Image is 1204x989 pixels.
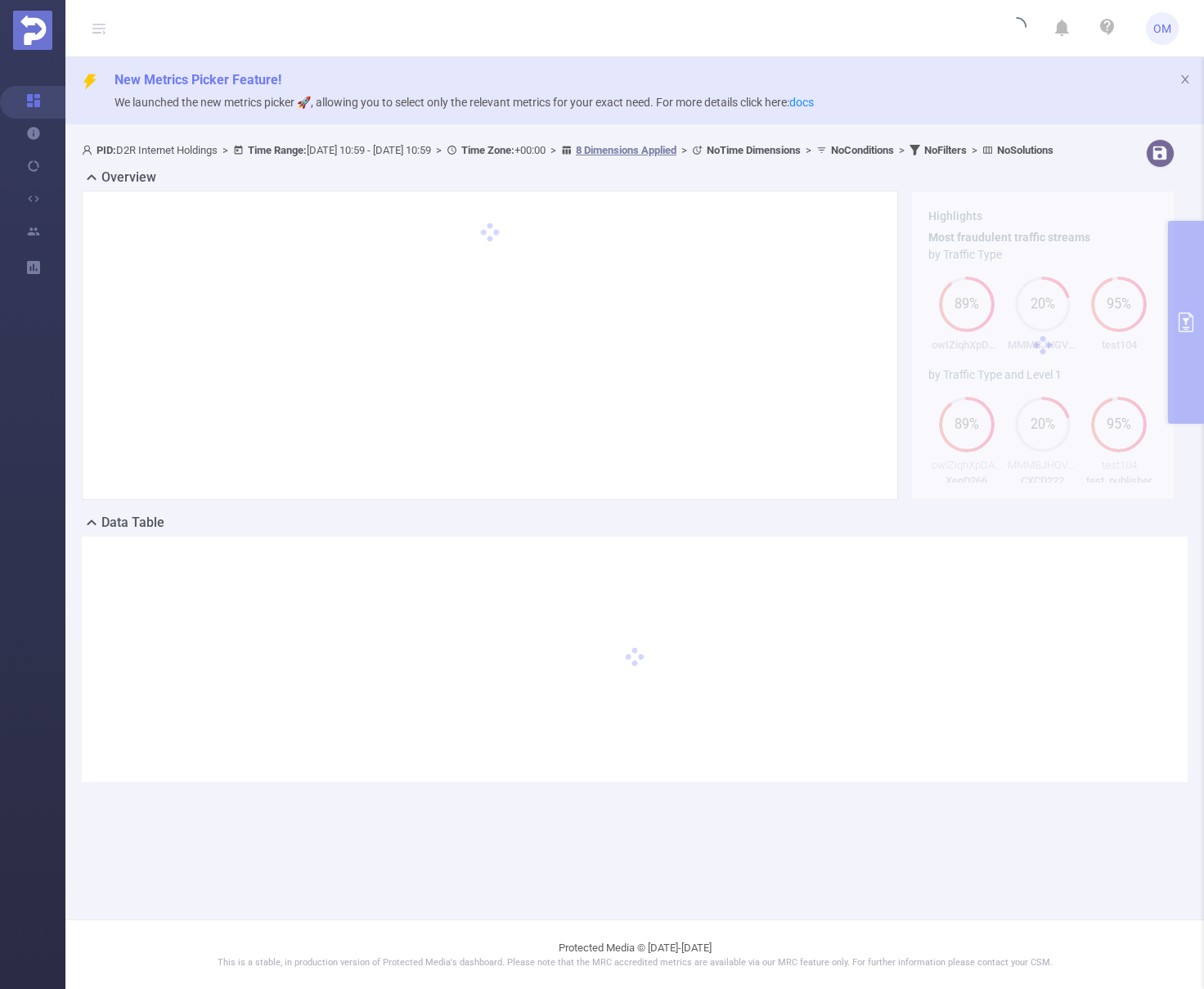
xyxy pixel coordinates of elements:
[967,144,982,156] span: >
[461,144,514,156] b: Time Zone:
[924,144,967,156] b: No Filters
[82,144,1053,156] span: D2R Internet Holdings [DATE] 10:59 - [DATE] 10:59 +00:00
[115,72,281,88] span: New Metrics Picker Feature!
[13,11,52,50] img: Protected Media
[576,144,676,156] u: 8 Dimensions Applied
[789,96,814,109] a: docs
[997,144,1053,156] b: No Solutions
[65,919,1204,989] footer: Protected Media © [DATE]-[DATE]
[1153,12,1171,45] span: OM
[801,144,816,156] span: >
[1179,74,1191,85] i: icon: close
[106,956,1163,970] p: This is a stable, in production version of Protected Media's dashboard. Please note that the MRC ...
[894,144,910,156] span: >
[1007,17,1027,40] i: icon: loading
[218,144,233,156] span: >
[115,96,814,109] span: We launched the new metrics picker 🚀, allowing you to select only the relevant metrics for your e...
[82,145,97,155] i: icon: user
[676,144,692,156] span: >
[101,513,164,533] h2: Data Table
[431,144,447,156] span: >
[101,168,156,187] h2: Overview
[707,144,801,156] b: No Time Dimensions
[97,144,116,156] b: PID:
[1179,70,1191,88] button: icon: close
[248,144,307,156] b: Time Range:
[82,74,98,90] i: icon: thunderbolt
[831,144,894,156] b: No Conditions
[546,144,561,156] span: >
